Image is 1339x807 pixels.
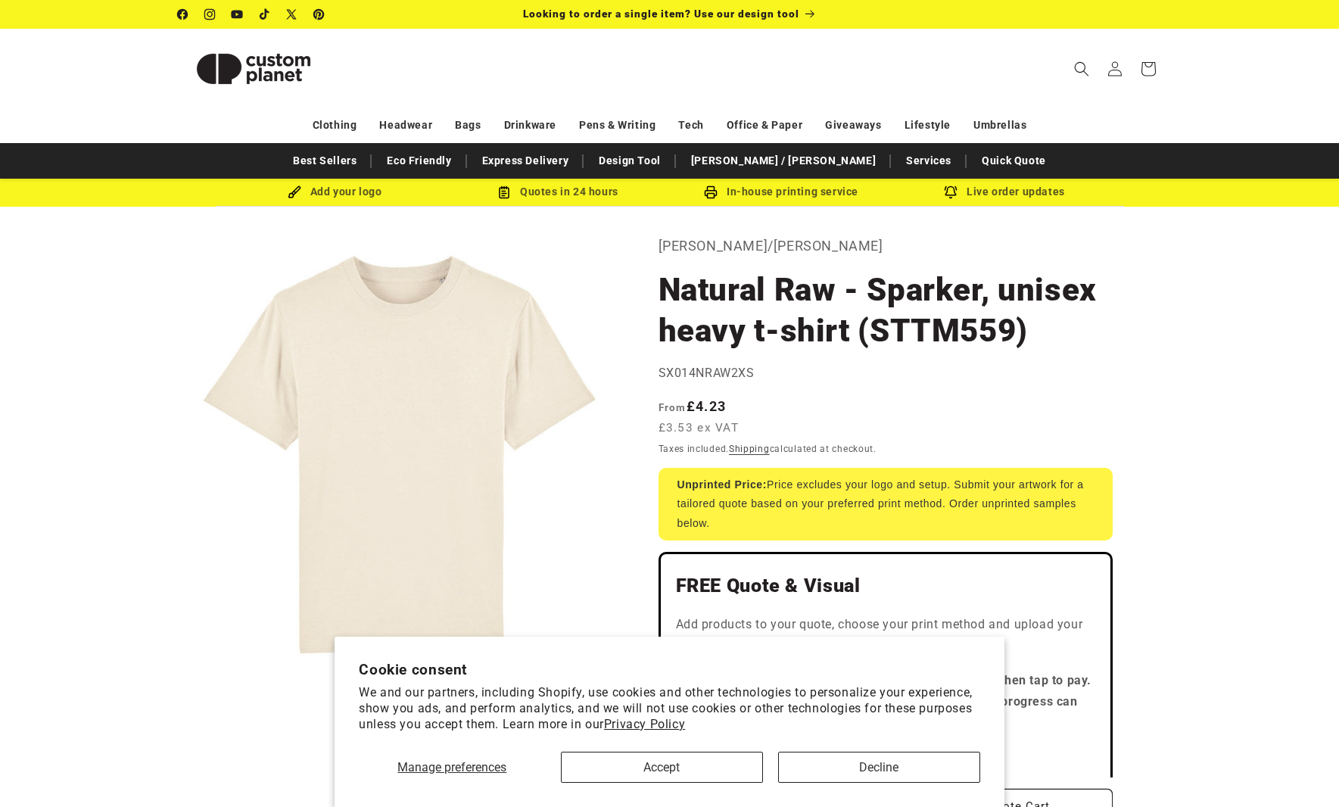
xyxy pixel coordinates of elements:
a: Best Sellers [285,148,364,174]
a: Giveaways [825,112,881,139]
media-gallery: Gallery Viewer [178,234,621,677]
div: Add your logo [223,182,447,201]
button: Manage preferences [359,752,545,783]
a: Design Tool [591,148,668,174]
a: Custom Planet [172,29,335,108]
a: Headwear [379,112,432,139]
span: Manage preferences [397,760,506,774]
div: In-house printing service [670,182,893,201]
div: Price excludes your logo and setup. Submit your artwork for a tailored quote based on your prefer... [659,468,1113,541]
strong: Unprinted Price: [677,478,768,491]
div: Taxes included. calculated at checkout. [659,441,1113,456]
a: Bags [455,112,481,139]
a: Drinkware [504,112,556,139]
strong: £4.23 [659,398,727,414]
p: Add products to your quote, choose your print method and upload your artwork. We'll be back to yo... [676,614,1095,658]
h2: FREE Quote & Visual [676,574,1095,598]
a: Umbrellas [973,112,1026,139]
span: From [659,401,687,413]
img: Brush Icon [288,185,301,199]
a: Eco Friendly [379,148,459,174]
div: Live order updates [893,182,1116,201]
a: Quick Quote [974,148,1054,174]
a: Privacy Policy [604,717,685,731]
button: Decline [778,752,980,783]
p: We and our partners, including Shopify, use cookies and other technologies to personalize your ex... [359,685,980,732]
a: [PERSON_NAME] / [PERSON_NAME] [684,148,883,174]
a: Lifestyle [905,112,951,139]
a: Services [898,148,959,174]
span: £3.53 ex VAT [659,419,740,437]
span: SX014NRAW2XS [659,366,755,380]
img: In-house printing [704,185,718,199]
summary: Search [1065,52,1098,86]
img: Order updates [944,185,958,199]
a: Pens & Writing [579,112,655,139]
img: Custom Planet [178,35,329,103]
a: Express Delivery [475,148,577,174]
h1: Natural Raw - Sparker, unisex heavy t-shirt (STTM559) [659,270,1113,351]
img: Order Updates Icon [497,185,511,199]
span: Looking to order a single item? Use our design tool [523,8,799,20]
a: Clothing [313,112,357,139]
h2: Cookie consent [359,661,980,678]
a: Shipping [729,444,770,454]
button: Accept [561,752,763,783]
div: Quotes in 24 hours [447,182,670,201]
a: Tech [678,112,703,139]
a: Office & Paper [727,112,802,139]
p: [PERSON_NAME]/[PERSON_NAME] [659,234,1113,258]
